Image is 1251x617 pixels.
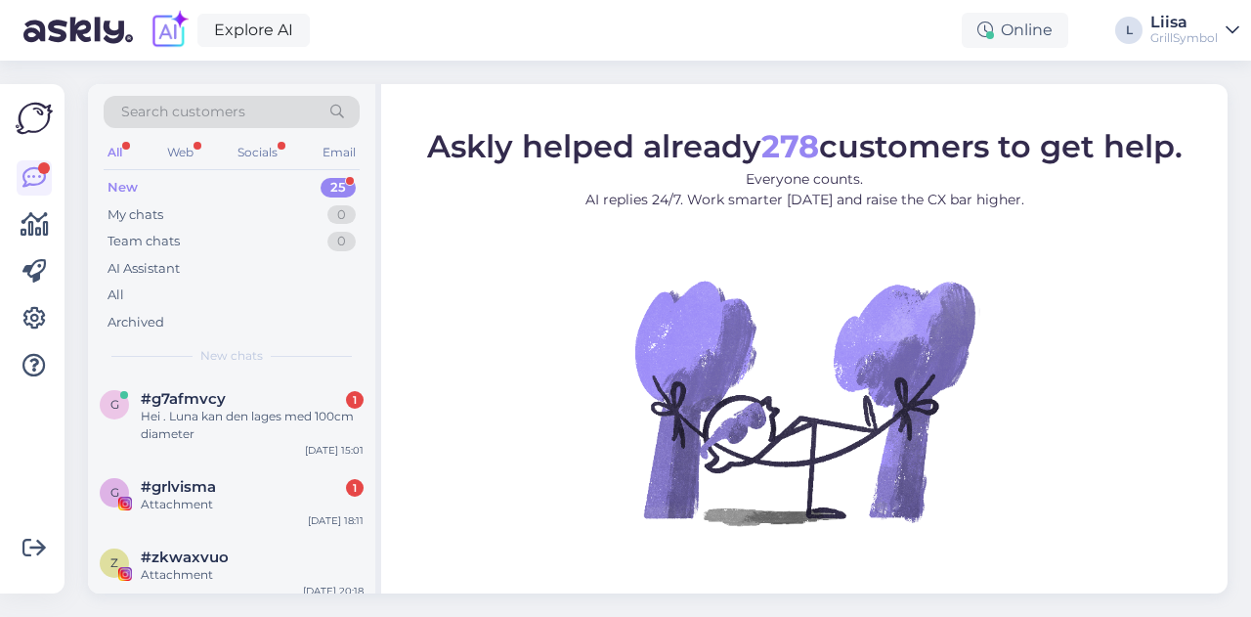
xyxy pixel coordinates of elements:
span: #zkwaxvuo [141,549,229,566]
div: Hei . Luna kan den lages med 100cm diameter [141,408,364,443]
span: #grlvisma [141,478,216,496]
span: z [110,555,118,570]
div: Socials [234,140,281,165]
p: Everyone counts. AI replies 24/7. Work smarter [DATE] and raise the CX bar higher. [427,169,1183,210]
div: [DATE] 18:11 [308,513,364,528]
div: [DATE] 15:01 [305,443,364,458]
div: My chats [108,205,163,225]
div: All [108,286,124,305]
div: 25 [321,178,356,198]
div: Web [163,140,197,165]
div: L [1115,17,1143,44]
div: Team chats [108,232,180,251]
span: g [110,397,119,412]
div: Email [319,140,360,165]
div: Attachment [141,566,364,584]
div: GrillSymbol [1150,30,1218,46]
img: Askly Logo [16,100,53,137]
img: No Chat active [628,226,980,578]
div: AI Assistant [108,259,180,279]
div: Archived [108,313,164,332]
span: Search customers [121,102,245,122]
div: 1 [346,479,364,497]
div: [DATE] 20:18 [303,584,364,598]
div: Liisa [1150,15,1218,30]
a: Explore AI [197,14,310,47]
span: #g7afmvcy [141,390,226,408]
b: 278 [761,127,819,165]
div: 0 [327,205,356,225]
span: g [110,485,119,500]
span: New chats [200,347,263,365]
div: Online [962,13,1068,48]
a: LiisaGrillSymbol [1150,15,1239,46]
div: All [104,140,126,165]
div: 1 [346,391,364,409]
span: Askly helped already customers to get help. [427,127,1183,165]
div: Attachment [141,496,364,513]
div: 0 [327,232,356,251]
img: explore-ai [149,10,190,51]
div: New [108,178,138,198]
